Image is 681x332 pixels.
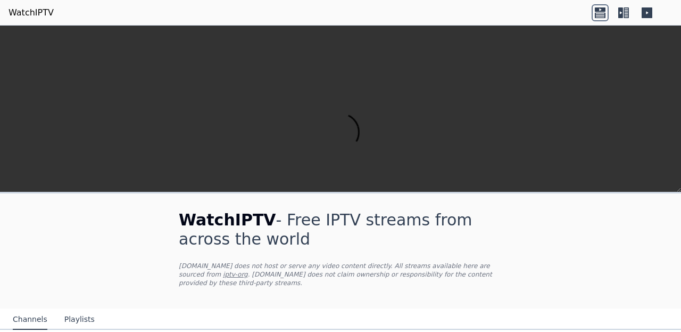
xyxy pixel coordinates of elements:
[9,6,54,19] a: WatchIPTV
[179,262,502,287] p: [DOMAIN_NAME] does not host or serve any video content directly. All streams available here are s...
[223,271,248,278] a: iptv-org
[179,210,502,249] h1: - Free IPTV streams from across the world
[179,210,276,229] span: WatchIPTV
[64,310,95,330] button: Playlists
[13,310,47,330] button: Channels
